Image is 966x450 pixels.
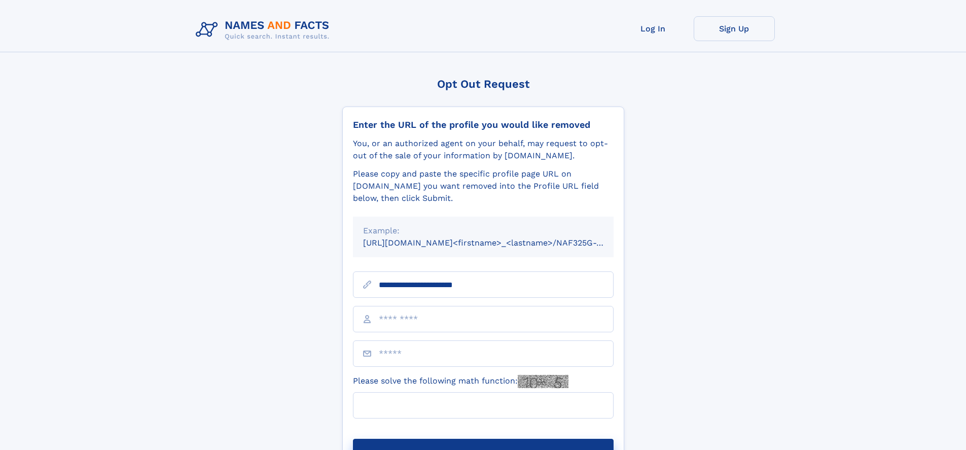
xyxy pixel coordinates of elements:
img: Logo Names and Facts [192,16,338,44]
div: Opt Out Request [342,78,624,90]
a: Sign Up [694,16,775,41]
div: You, or an authorized agent on your behalf, may request to opt-out of the sale of your informatio... [353,137,614,162]
div: Example: [363,225,603,237]
a: Log In [613,16,694,41]
label: Please solve the following math function: [353,375,568,388]
small: [URL][DOMAIN_NAME]<firstname>_<lastname>/NAF325G-xxxxxxxx [363,238,633,248]
div: Enter the URL of the profile you would like removed [353,119,614,130]
div: Please copy and paste the specific profile page URL on [DOMAIN_NAME] you want removed into the Pr... [353,168,614,204]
